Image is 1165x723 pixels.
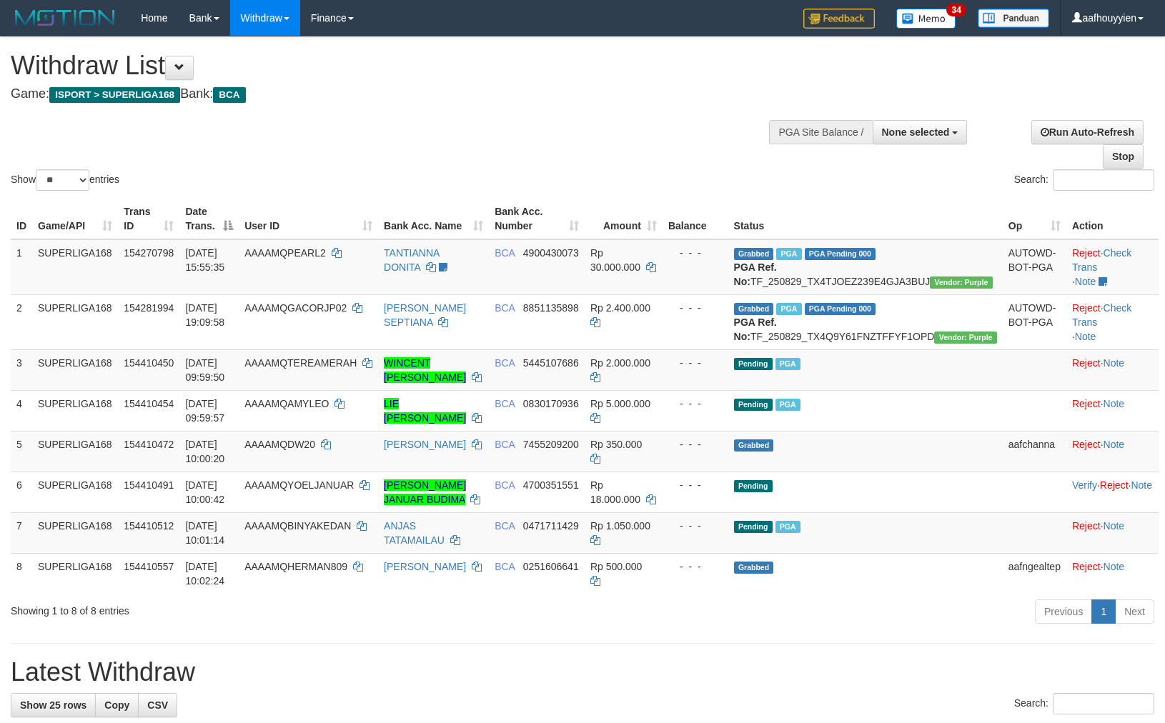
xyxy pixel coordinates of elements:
span: [DATE] 10:00:20 [185,439,224,464]
span: AAAAMQBINYAKEDAN [244,520,351,532]
h1: Withdraw List [11,51,763,80]
span: CSV [147,699,168,711]
span: PGA Pending [805,303,876,315]
span: [DATE] 09:59:57 [185,398,224,424]
span: 154410472 [124,439,174,450]
img: MOTION_logo.png [11,7,119,29]
span: [DATE] 15:55:35 [185,247,224,273]
span: Rp 2.400.000 [590,302,650,314]
a: Check Trans [1072,302,1131,328]
span: 154410450 [124,357,174,369]
span: Grabbed [734,562,774,574]
td: · · [1066,472,1159,512]
a: Reject [1072,439,1101,450]
div: - - - [668,519,723,533]
input: Search: [1053,693,1154,714]
span: Vendor URL: https://trx4.1velocity.biz [934,331,996,344]
a: CSV [138,693,177,717]
span: BCA [495,357,515,369]
td: SUPERLIGA168 [32,294,118,349]
td: · [1066,512,1159,553]
a: Note [1104,357,1125,369]
span: Rp 5.000.000 [590,398,650,409]
span: AAAAMQPEARL2 [244,247,326,259]
a: Run Auto-Refresh [1031,120,1144,144]
span: Copy 8851135898 to clipboard [523,302,579,314]
span: BCA [495,561,515,572]
label: Search: [1014,693,1154,714]
td: SUPERLIGA168 [32,349,118,390]
span: BCA [213,87,245,103]
span: Pending [734,399,773,411]
span: [DATE] 10:00:42 [185,479,224,505]
a: Show 25 rows [11,693,96,717]
a: Reject [1072,398,1101,409]
span: Grabbed [734,439,774,452]
span: Copy 0251606641 to clipboard [523,561,579,572]
a: Note [1104,520,1125,532]
th: Amount: activate to sort column ascending [585,199,663,239]
td: · [1066,431,1159,472]
span: Rp 30.000.000 [590,247,640,273]
td: TF_250829_TX4TJOEZ239E4GJA3BUJ [728,239,1003,295]
span: 154270798 [124,247,174,259]
span: Copy 0471711429 to clipboard [523,520,579,532]
span: Grabbed [734,248,774,260]
span: Copy 5445107686 to clipboard [523,357,579,369]
a: Note [1131,479,1152,491]
a: Note [1104,561,1125,572]
td: SUPERLIGA168 [32,239,118,295]
a: Reject [1072,247,1101,259]
span: Rp 18.000.000 [590,479,640,505]
td: SUPERLIGA168 [32,553,118,594]
span: Rp 1.050.000 [590,520,650,532]
a: WINCENT [PERSON_NAME] [384,357,466,383]
label: Show entries [11,169,119,191]
span: 154410491 [124,479,174,491]
span: 154410454 [124,398,174,409]
span: BCA [495,520,515,532]
a: [PERSON_NAME] [384,561,466,572]
span: 34 [946,4,966,16]
span: None selected [882,126,950,138]
div: Showing 1 to 8 of 8 entries [11,598,475,618]
td: SUPERLIGA168 [32,512,118,553]
th: Action [1066,199,1159,239]
span: [DATE] 10:01:14 [185,520,224,546]
a: Reject [1072,302,1101,314]
b: PGA Ref. No: [734,261,777,287]
th: User ID: activate to sort column ascending [239,199,378,239]
a: [PERSON_NAME] JANUAR BUDIMA [384,479,466,505]
span: Show 25 rows [20,699,86,711]
span: Pending [734,521,773,533]
span: [DATE] 19:09:58 [185,302,224,328]
span: Pending [734,358,773,370]
a: [PERSON_NAME] SEPTIANA [384,302,466,328]
td: 2 [11,294,32,349]
button: None selected [873,120,968,144]
td: AUTOWD-BOT-PGA [1003,294,1066,349]
span: Copy [104,699,129,711]
span: BCA [495,479,515,491]
span: BCA [495,439,515,450]
span: Pending [734,480,773,492]
span: BCA [495,398,515,409]
td: 3 [11,349,32,390]
td: · [1066,349,1159,390]
a: Check Trans [1072,247,1131,273]
h1: Latest Withdraw [11,658,1154,687]
td: SUPERLIGA168 [32,431,118,472]
span: Rp 2.000.000 [590,357,650,369]
span: Rp 500.000 [590,561,642,572]
div: - - - [668,437,723,452]
input: Search: [1053,169,1154,191]
span: ISPORT > SUPERLIGA168 [49,87,180,103]
td: 7 [11,512,32,553]
span: Vendor URL: https://trx4.1velocity.biz [930,276,992,289]
td: aafchanna [1003,431,1066,472]
span: Grabbed [734,303,774,315]
span: Marked by aafsoycanthlai [775,358,800,370]
span: AAAAMQDW20 [244,439,315,450]
img: Feedback.jpg [803,9,875,29]
span: AAAAMQGACORJP02 [244,302,347,314]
